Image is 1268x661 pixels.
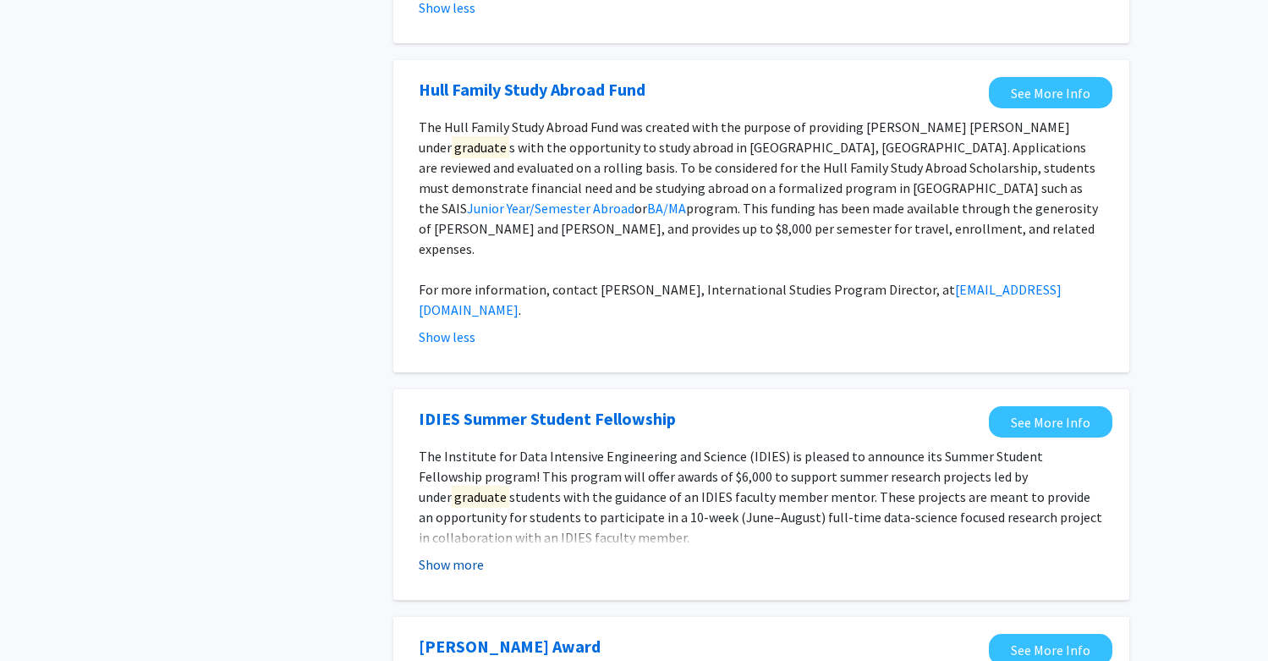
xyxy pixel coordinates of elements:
a: Opens in a new tab [419,634,601,659]
button: Show more [419,554,484,575]
mark: graduate [452,486,509,508]
p: For more information, contact [PERSON_NAME], International Studies Program Director, at . [419,279,1104,320]
button: Show less [419,327,475,347]
mark: graduate [452,136,509,158]
iframe: Chat [13,585,72,648]
a: BA/MA [647,200,686,217]
a: Opens in a new tab [989,77,1112,108]
a: Opens in a new tab [419,406,676,432]
a: Junior Year/Semester Abroad [467,200,634,217]
a: Opens in a new tab [989,406,1112,438]
a: Opens in a new tab [419,77,645,102]
span: The Institute for Data Intensive Engineering and Science (IDIES) is pleased to announce its Summe... [419,448,1102,546]
p: The Hull Family Study Abroad Fund was created with the purpose of providing [PERSON_NAME] [PERSON... [419,117,1104,259]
